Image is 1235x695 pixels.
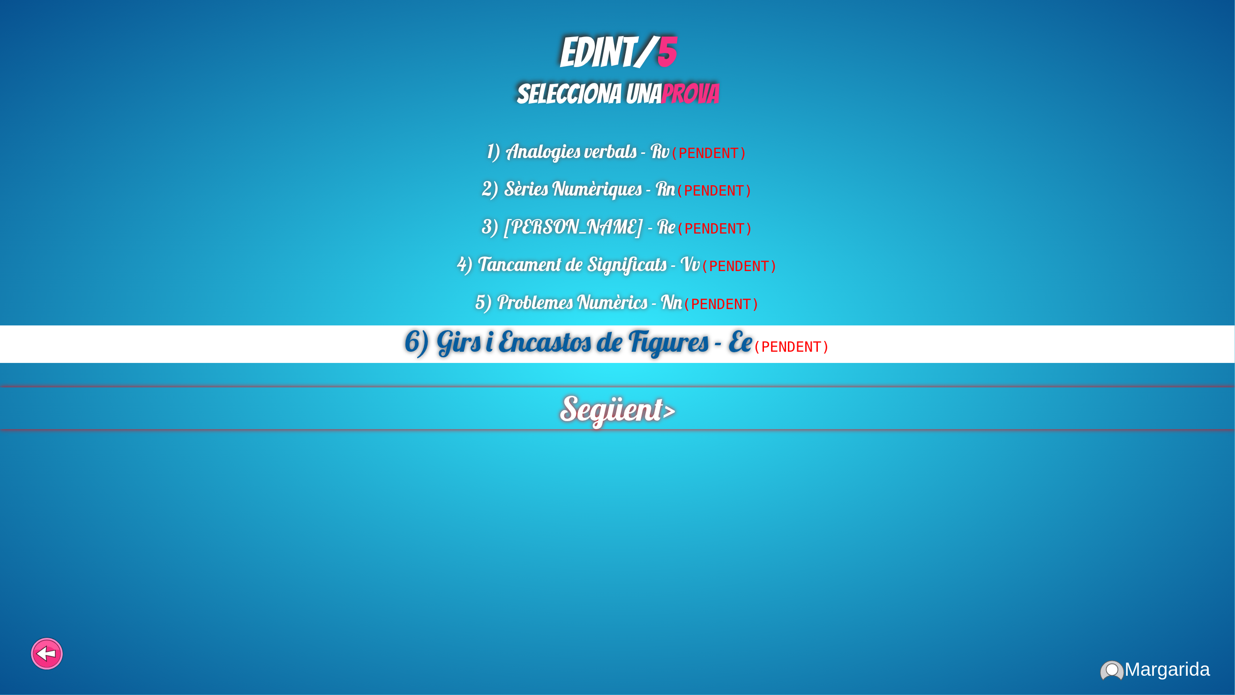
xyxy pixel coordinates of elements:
[559,387,664,430] span: Següent
[516,79,719,109] span: SELECCIONA UNA
[25,637,69,681] div: Tornar al pas anterior
[676,220,754,237] span: (PENDENT)
[753,339,831,355] span: (PENDENT)
[670,145,748,161] span: (PENDENT)
[657,30,675,75] span: 5
[700,258,778,274] span: (PENDENT)
[682,296,760,312] span: (PENDENT)
[1100,658,1210,681] div: Margarida
[560,30,675,75] b: EDINT/
[661,79,719,109] span: PROVA
[675,182,753,199] span: (PENDENT)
